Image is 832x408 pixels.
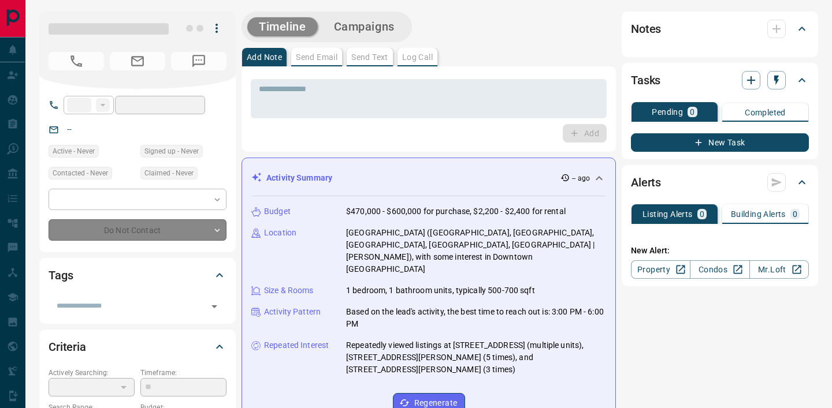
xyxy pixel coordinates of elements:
[264,205,291,218] p: Budget
[49,338,86,356] h2: Criteria
[266,172,332,184] p: Activity Summary
[53,145,95,157] span: Active - Never
[49,261,226,289] div: Tags
[700,210,704,218] p: 0
[144,167,194,179] span: Claimed - Never
[631,71,660,89] h2: Tasks
[49,333,226,361] div: Criteria
[247,53,282,61] p: Add Note
[264,227,296,239] p: Location
[346,205,566,218] p: $470,000 - $600,000 for purchase, $2,200 - $2,400 for rental
[346,306,606,330] p: Based on the lead's activity, the best time to reach out is: 3:00 PM - 6:00 PM
[67,125,72,134] a: --
[572,173,590,184] p: -- ago
[53,167,108,179] span: Contacted - Never
[631,245,809,257] p: New Alert:
[171,52,226,70] span: No Number
[631,133,809,152] button: New Task
[346,285,535,297] p: 1 bedroom, 1 bathroom units, typically 500-700 sqft
[631,20,661,38] h2: Notes
[631,260,690,279] a: Property
[251,167,606,189] div: Activity Summary-- ago
[49,368,135,378] p: Actively Searching:
[642,210,693,218] p: Listing Alerts
[749,260,809,279] a: Mr.Loft
[322,17,406,36] button: Campaigns
[49,219,226,241] div: Do Not Contact
[793,210,797,218] p: 0
[49,266,73,285] h2: Tags
[264,306,321,318] p: Activity Pattern
[652,108,683,116] p: Pending
[631,15,809,43] div: Notes
[140,368,226,378] p: Timeframe:
[690,108,694,116] p: 0
[690,260,749,279] a: Condos
[731,210,786,218] p: Building Alerts
[264,285,314,297] p: Size & Rooms
[346,227,606,275] p: [GEOGRAPHIC_DATA] ([GEOGRAPHIC_DATA], [GEOGRAPHIC_DATA], [GEOGRAPHIC_DATA], [GEOGRAPHIC_DATA], [G...
[144,145,199,157] span: Signed up - Never
[631,173,661,192] h2: Alerts
[631,66,809,94] div: Tasks
[49,52,104,70] span: No Number
[346,339,606,376] p: Repeatedly viewed listings at [STREET_ADDRESS] (multiple units), [STREET_ADDRESS][PERSON_NAME] (5...
[247,17,318,36] button: Timeline
[110,52,165,70] span: No Email
[745,108,786,117] p: Completed
[631,169,809,196] div: Alerts
[264,339,329,351] p: Repeated Interest
[206,298,222,315] button: Open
